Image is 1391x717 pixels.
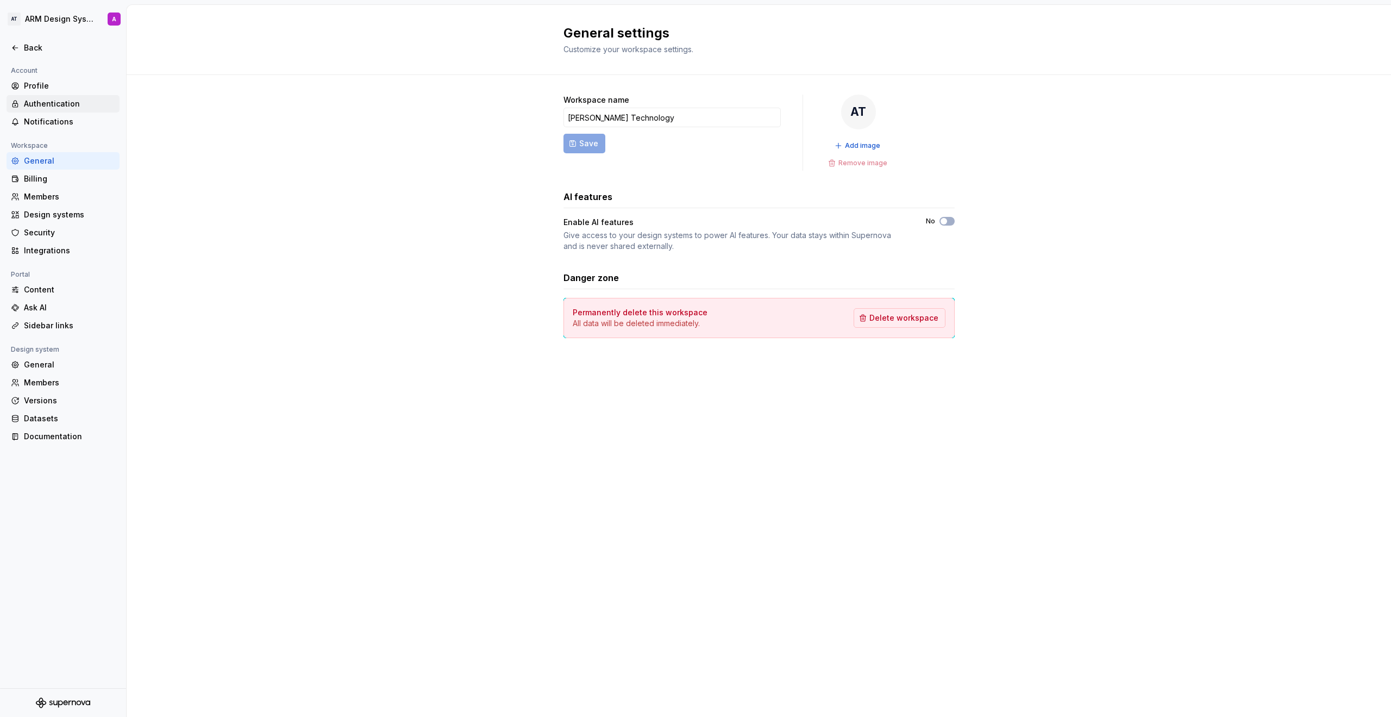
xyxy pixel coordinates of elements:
a: Versions [7,392,120,409]
a: Billing [7,170,120,188]
div: Back [24,42,115,53]
div: Give access to your design systems to power AI features. Your data stays within Supernova and is ... [563,230,906,252]
a: Security [7,224,120,241]
a: Back [7,39,120,57]
svg: Supernova Logo [36,697,90,708]
a: Datasets [7,410,120,427]
div: Portal [7,268,34,281]
div: Workspace [7,139,52,152]
div: Integrations [24,245,115,256]
div: ARM Design System [25,14,95,24]
a: General [7,152,120,170]
a: Profile [7,77,120,95]
span: Delete workspace [869,313,938,323]
button: Delete workspace [854,308,945,328]
a: Members [7,374,120,391]
label: No [926,217,935,226]
div: Sidebar links [24,320,115,331]
a: General [7,356,120,373]
h3: AI features [563,190,612,203]
div: Notifications [24,116,115,127]
div: A [112,15,116,23]
div: Versions [24,395,115,406]
div: Design system [7,343,64,356]
div: Documentation [24,431,115,442]
h4: Permanently delete this workspace [573,307,707,318]
div: Ask AI [24,302,115,313]
button: Add image [831,138,885,153]
h2: General settings [563,24,942,42]
a: Documentation [7,428,120,445]
a: Sidebar links [7,317,120,334]
div: Billing [24,173,115,184]
div: Members [24,377,115,388]
div: Account [7,64,42,77]
div: Design systems [24,209,115,220]
div: Profile [24,80,115,91]
span: Add image [845,141,880,150]
a: Design systems [7,206,120,223]
a: Content [7,281,120,298]
div: AT [8,13,21,26]
a: Integrations [7,242,120,259]
p: All data will be deleted immediately. [573,318,707,329]
label: Workspace name [563,95,629,105]
div: General [24,359,115,370]
div: Content [24,284,115,295]
span: Customize your workspace settings. [563,45,693,54]
div: Authentication [24,98,115,109]
div: Enable AI features [563,217,634,228]
div: General [24,155,115,166]
div: AT [841,95,876,129]
a: Members [7,188,120,205]
a: Notifications [7,113,120,130]
a: Authentication [7,95,120,113]
h3: Danger zone [563,271,619,284]
button: ATARM Design SystemA [2,7,124,31]
a: Ask AI [7,299,120,316]
div: Datasets [24,413,115,424]
div: Members [24,191,115,202]
div: Security [24,227,115,238]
